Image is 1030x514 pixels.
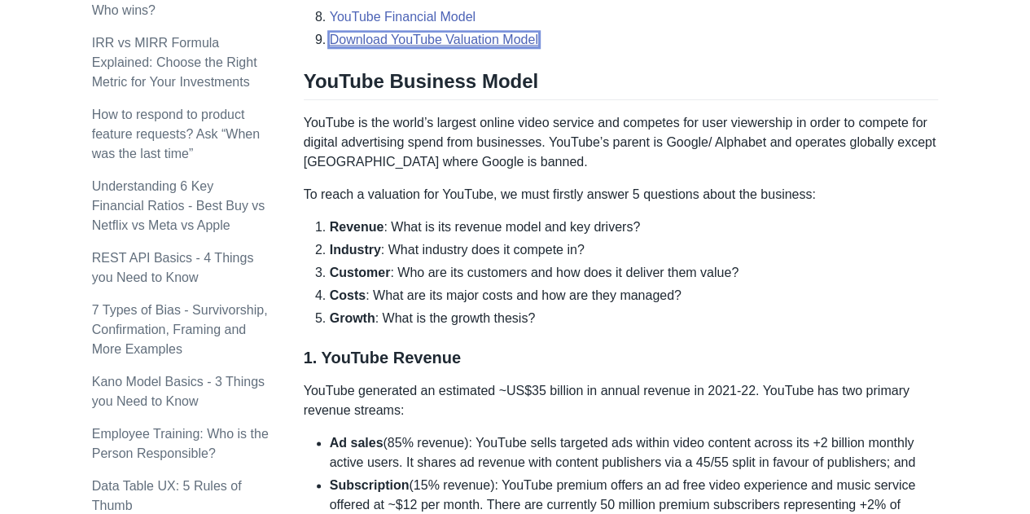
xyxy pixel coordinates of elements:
[330,243,381,257] strong: Industry
[304,69,939,100] h2: YouTube Business Model
[330,286,939,305] li: : What are its major costs and how are they managed?
[330,240,939,260] li: : What industry does it compete in?
[330,436,384,450] strong: Ad sales
[330,309,939,328] li: : What is the growth thesis?
[92,427,269,460] a: Employee Training: Who is the Person Responsible?
[330,10,476,24] a: YouTube Financial Model
[330,220,384,234] strong: Revenue
[92,303,268,356] a: 7 Types of Bias - Survivorship, Confirmation, Framing and More Examples
[304,381,939,420] p: YouTube generated an estimated ~US$35 billion in annual revenue in 2021-22. YouTube has two prima...
[330,266,391,279] strong: Customer
[330,478,410,492] strong: Subscription
[330,33,538,46] a: Download YouTube Valuation Model
[304,185,939,204] p: To reach a valuation for YouTube, we must firstly answer 5 questions about the business:
[92,179,265,232] a: Understanding 6 Key Financial Ratios - Best Buy vs Netflix vs Meta vs Apple
[92,108,260,160] a: How to respond to product feature requests? Ask “When was the last time”
[92,375,265,408] a: Kano Model Basics - 3 Things you Need to Know
[304,113,939,172] p: YouTube is the world’s largest online video service and competes for user viewership in order to ...
[330,311,375,325] strong: Growth
[330,217,939,237] li: : What is its revenue model and key drivers?
[304,348,939,368] h3: 1. YouTube Revenue
[92,36,257,89] a: IRR vs MIRR Formula Explained: Choose the Right Metric for Your Investments
[330,433,939,472] li: (85% revenue): YouTube sells targeted ads within video content across its +2 billion monthly acti...
[92,479,242,512] a: Data Table UX: 5 Rules of Thumb
[92,251,254,284] a: REST API Basics - 4 Things you Need to Know
[330,288,366,302] strong: Costs
[330,263,939,283] li: : Who are its customers and how does it deliver them value?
